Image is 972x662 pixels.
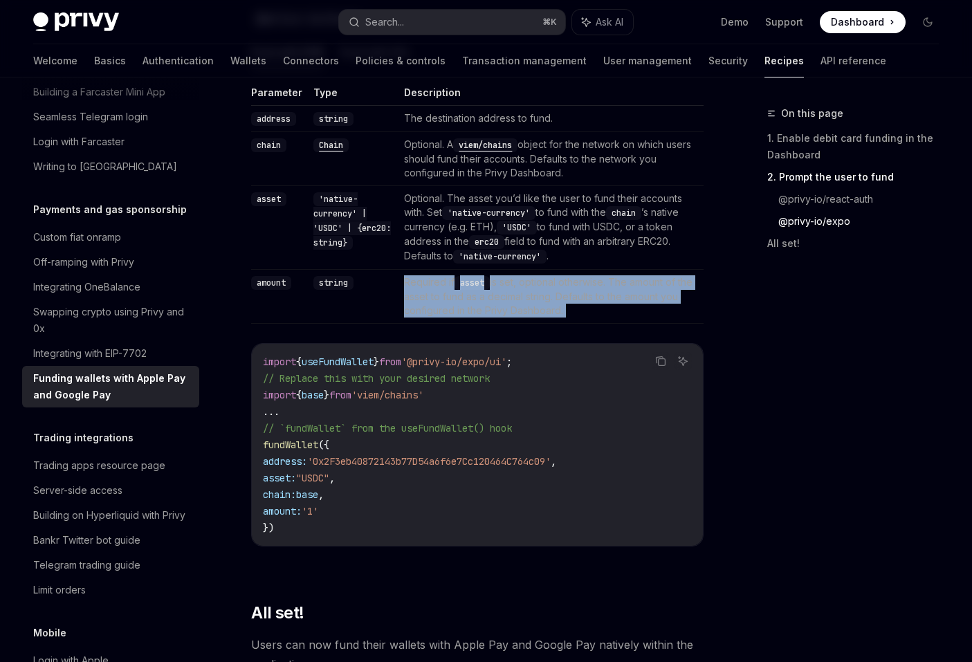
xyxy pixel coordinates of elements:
span: , [551,455,556,468]
td: Required if is set, optional otherwise. The amount of the asset to fund as a decimal string. Defa... [398,270,704,324]
span: { [296,389,302,401]
div: Telegram trading guide [33,557,140,573]
a: Chain [313,138,349,150]
a: Policies & controls [356,44,446,77]
code: asset [455,276,490,290]
div: Funding wallets with Apple Pay and Google Pay [33,370,191,403]
code: 'USDC' [497,221,537,235]
span: Dashboard [831,15,884,29]
span: from [379,356,401,368]
a: User management [603,44,692,77]
a: Limit orders [22,578,199,603]
a: Transaction management [462,44,587,77]
a: Support [765,15,803,29]
div: Writing to [GEOGRAPHIC_DATA] [33,158,177,175]
div: Integrating with EIP-7702 [33,345,147,362]
span: '0x2F3eb40872143b77D54a6f6e7Cc120464C764c09' [307,455,551,468]
a: Security [708,44,748,77]
a: Integrating OneBalance [22,275,199,300]
span: base [302,389,324,401]
a: Custom fiat onramp [22,225,199,250]
button: Ask AI [572,10,633,35]
div: Off-ramping with Privy [33,254,134,270]
a: Demo [721,15,749,29]
td: Optional. The asset you’d like the user to fund their accounts with. Set to fund with the ’s nati... [398,186,704,270]
div: Custom fiat onramp [33,229,121,246]
span: ... [263,405,279,418]
div: Swapping crypto using Privy and 0x [33,304,191,337]
span: All set! [251,602,304,624]
code: Chain [313,138,349,152]
code: asset [251,192,286,206]
div: Login with Farcaster [33,134,125,150]
span: ⌘ K [542,17,557,28]
a: Building on Hyperliquid with Privy [22,503,199,528]
a: Welcome [33,44,77,77]
code: amount [251,276,291,290]
th: Type [308,86,398,106]
span: , [329,472,335,484]
span: } [324,389,329,401]
a: Recipes [764,44,804,77]
a: Authentication [143,44,214,77]
span: On this page [781,105,843,122]
div: Seamless Telegram login [33,109,148,125]
a: Basics [94,44,126,77]
div: Building on Hyperliquid with Privy [33,507,185,524]
code: chain [606,206,641,220]
span: { [296,356,302,368]
div: Server-side access [33,482,122,499]
span: import [263,389,296,401]
code: string [313,112,354,126]
span: }) [263,522,274,534]
div: Limit orders [33,582,86,598]
th: Parameter [251,86,308,106]
code: 'native-currency' [453,250,547,264]
td: Optional. A object for the network on which users should fund their accounts. Defaults to the net... [398,132,704,186]
h5: Trading integrations [33,430,134,446]
span: address: [263,455,307,468]
a: Swapping crypto using Privy and 0x [22,300,199,341]
div: Bankr Twitter bot guide [33,532,140,549]
button: Search...⌘K [339,10,566,35]
a: Funding wallets with Apple Pay and Google Pay [22,366,199,407]
a: Server-side access [22,478,199,503]
a: Login with Farcaster [22,129,199,154]
code: 'native-currency' | 'USDC' | {erc20: string} [313,192,391,250]
button: Toggle dark mode [917,11,939,33]
span: ; [506,356,512,368]
a: All set! [767,232,950,255]
span: // `fundWallet` from the useFundWallet() hook [263,422,512,434]
code: 'native-currency' [442,206,535,220]
a: Off-ramping with Privy [22,250,199,275]
span: ({ [318,439,329,451]
a: Bankr Twitter bot guide [22,528,199,553]
h5: Payments and gas sponsorship [33,201,187,218]
th: Description [398,86,704,106]
span: from [329,389,351,401]
a: @privy-io/expo [778,210,950,232]
span: '1' [302,505,318,517]
a: Trading apps resource page [22,453,199,478]
button: Copy the contents from the code block [652,352,670,370]
span: } [374,356,379,368]
a: @privy-io/react-auth [778,188,950,210]
span: base [296,488,318,501]
a: Dashboard [820,11,906,33]
a: API reference [820,44,886,77]
span: 'viem/chains' [351,389,423,401]
a: Telegram trading guide [22,553,199,578]
img: dark logo [33,12,119,32]
a: Writing to [GEOGRAPHIC_DATA] [22,154,199,179]
span: useFundWallet [302,356,374,368]
button: Ask AI [674,352,692,370]
span: import [263,356,296,368]
span: , [318,488,324,501]
td: The destination address to fund. [398,106,704,132]
div: Trading apps resource page [33,457,165,474]
span: // Replace this with your desired network [263,372,490,385]
span: "USDC" [296,472,329,484]
span: asset: [263,472,296,484]
div: Search... [365,14,404,30]
div: Integrating OneBalance [33,279,140,295]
